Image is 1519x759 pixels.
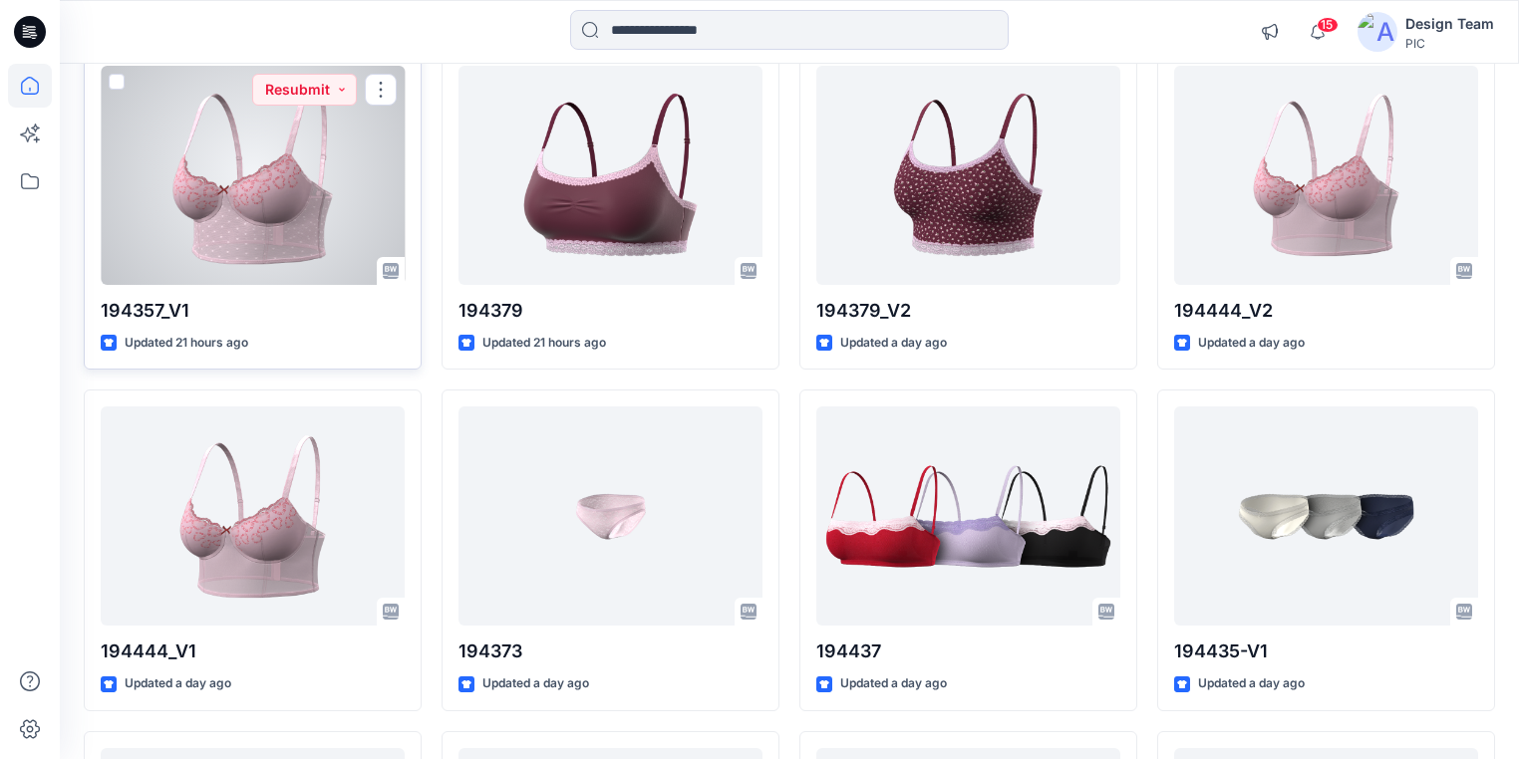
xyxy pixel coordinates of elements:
p: Updated a day ago [482,673,589,694]
a: 194379_V2 [816,66,1120,285]
a: 194379 [458,66,762,285]
span: 15 [1317,17,1339,33]
p: Updated a day ago [1198,673,1305,694]
p: Updated a day ago [1198,333,1305,354]
img: avatar [1358,12,1397,52]
a: 194444_V1 [101,406,405,626]
a: 194373 [458,406,762,626]
p: 194444_V2 [1174,297,1478,325]
p: Updated 21 hours ago [125,333,248,354]
p: 194435-V1 [1174,637,1478,665]
p: 194373 [458,637,762,665]
p: Updated a day ago [125,673,231,694]
p: Updated a day ago [840,673,947,694]
p: 194357_V1 [101,297,405,325]
a: 194357_V1 [101,66,405,285]
p: 194437 [816,637,1120,665]
a: 194435-V1 [1174,406,1478,626]
div: PIC [1405,36,1494,51]
p: Updated a day ago [840,333,947,354]
a: 194437 [816,406,1120,626]
p: 194444_V1 [101,637,405,665]
p: Updated 21 hours ago [482,333,606,354]
p: 194379 [458,297,762,325]
p: 194379_V2 [816,297,1120,325]
a: 194444_V2 [1174,66,1478,285]
div: Design Team [1405,12,1494,36]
